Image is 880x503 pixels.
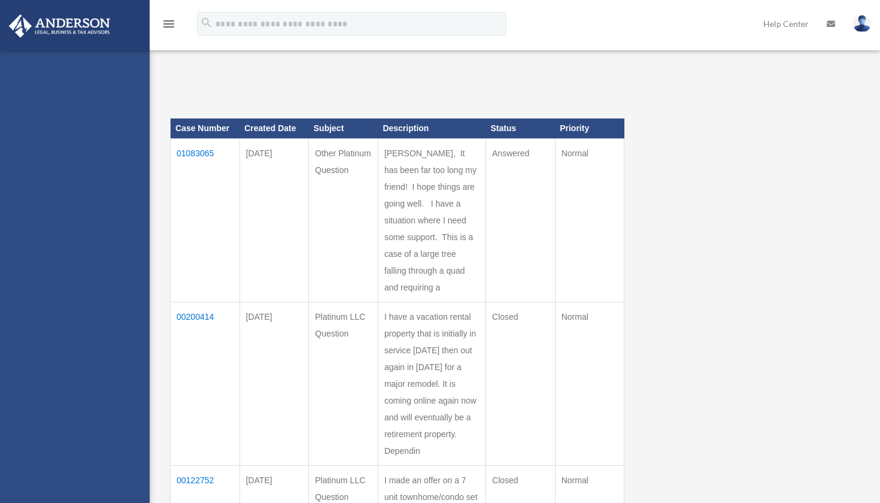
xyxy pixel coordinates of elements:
[5,14,114,38] img: Anderson Advisors Platinum Portal
[378,302,485,466] td: I have a vacation rental property that is initially in service [DATE] then out again in [DATE] fo...
[486,139,556,302] td: Answered
[378,119,485,139] th: Description
[378,139,485,302] td: [PERSON_NAME], It has been far too long my friend! I hope things are going well. I have a situati...
[486,302,556,466] td: Closed
[239,302,309,466] td: [DATE]
[239,139,309,302] td: [DATE]
[162,21,176,31] a: menu
[853,15,871,32] img: User Pic
[200,16,213,29] i: search
[171,139,240,302] td: 01083065
[162,17,176,31] i: menu
[486,119,556,139] th: Status
[171,119,240,139] th: Case Number
[309,139,378,302] td: Other Platinum Question
[309,302,378,466] td: Platinum LLC Question
[309,119,378,139] th: Subject
[555,119,624,139] th: Priority
[239,119,309,139] th: Created Date
[555,139,624,302] td: Normal
[555,302,624,466] td: Normal
[171,302,240,466] td: 00200414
